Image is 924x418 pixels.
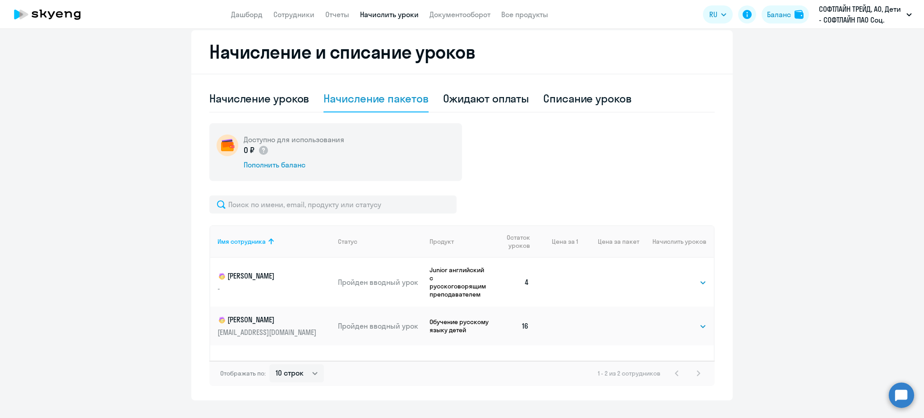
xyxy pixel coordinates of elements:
[325,10,349,19] a: Отчеты
[498,233,530,250] span: Остаток уроков
[217,237,266,246] div: Имя сотрудника
[338,237,357,246] div: Статус
[709,9,717,20] span: RU
[814,4,916,25] button: СОФТЛАЙН ТРЕЙД, АО, Дети - СОФТЛАЙН ПАО Соц. пакет
[598,369,661,377] span: 1 - 2 из 2 сотрудников
[795,10,804,19] img: balance
[217,272,226,281] img: child
[244,135,344,144] h5: Доступно для использования
[543,91,632,106] div: Списание уроков
[430,10,490,19] a: Документооборот
[217,315,331,337] a: child[PERSON_NAME][EMAIL_ADDRESS][DOMAIN_NAME]
[498,233,536,250] div: Остаток уроков
[578,225,639,258] th: Цена за пакет
[217,315,319,325] p: [PERSON_NAME]
[209,91,309,106] div: Начисление уроков
[217,237,331,246] div: Имя сотрудника
[220,369,266,377] span: Отображать по:
[490,307,536,345] td: 16
[490,258,536,307] td: 4
[430,237,454,246] div: Продукт
[209,195,457,214] input: Поиск по имени, email, продукту или статусу
[217,327,319,337] p: [EMAIL_ADDRESS][DOMAIN_NAME]
[762,5,809,23] button: Балансbalance
[217,271,331,293] a: child[PERSON_NAME]-
[430,318,490,334] p: Обучение русскому языку детей
[217,271,319,282] p: [PERSON_NAME]
[209,41,715,63] h2: Начисление и списание уроков
[244,160,344,170] div: Пополнить баланс
[360,10,419,19] a: Начислить уроки
[244,144,269,156] p: 0 ₽
[536,225,578,258] th: Цена за 1
[430,266,490,298] p: Junior английский с русскоговорящим преподавателем
[443,91,529,106] div: Ожидают оплаты
[217,283,319,293] p: -
[430,237,490,246] div: Продукт
[338,321,423,331] p: Пройден вводный урок
[231,10,263,19] a: Дашборд
[273,10,314,19] a: Сотрудники
[217,316,226,325] img: child
[819,4,903,25] p: СОФТЛАЙН ТРЕЙД, АО, Дети - СОФТЛАЙН ПАО Соц. пакет
[703,5,733,23] button: RU
[639,225,714,258] th: Начислить уроков
[338,277,423,287] p: Пройден вводный урок
[767,9,791,20] div: Баланс
[323,91,428,106] div: Начисление пакетов
[217,135,238,156] img: wallet-circle.png
[338,237,423,246] div: Статус
[501,10,548,19] a: Все продукты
